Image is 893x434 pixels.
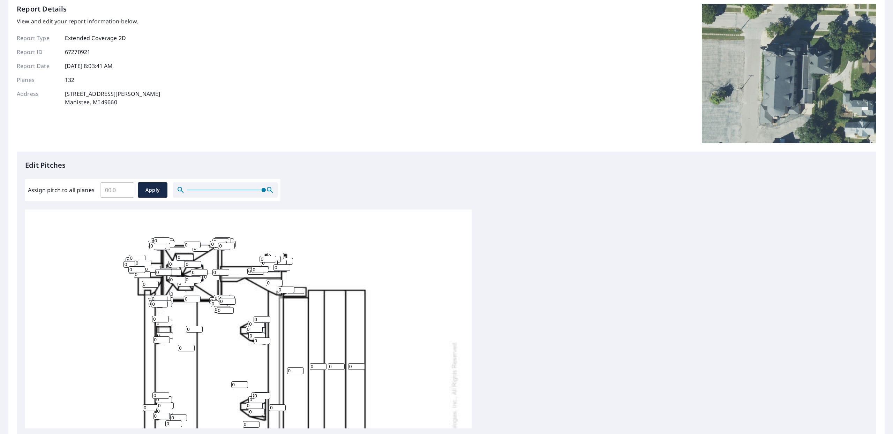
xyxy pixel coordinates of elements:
p: 132 [65,76,74,84]
p: Report Type [17,34,59,42]
span: Apply [143,186,162,195]
p: Address [17,90,59,106]
p: Report ID [17,48,59,56]
p: [DATE] 8:03:41 AM [65,62,113,70]
button: Apply [138,182,167,198]
p: Edit Pitches [25,160,868,170]
input: 00.0 [100,180,134,200]
p: Report Details [17,4,67,14]
p: 67270921 [65,48,90,56]
img: Top image [702,4,876,143]
p: Planes [17,76,59,84]
p: View and edit your report information below. [17,17,160,25]
p: Extended Coverage 2D [65,34,126,42]
p: Report Date [17,62,59,70]
p: [STREET_ADDRESS][PERSON_NAME] Manistee, MI 49660 [65,90,160,106]
label: Assign pitch to all planes [28,186,95,194]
